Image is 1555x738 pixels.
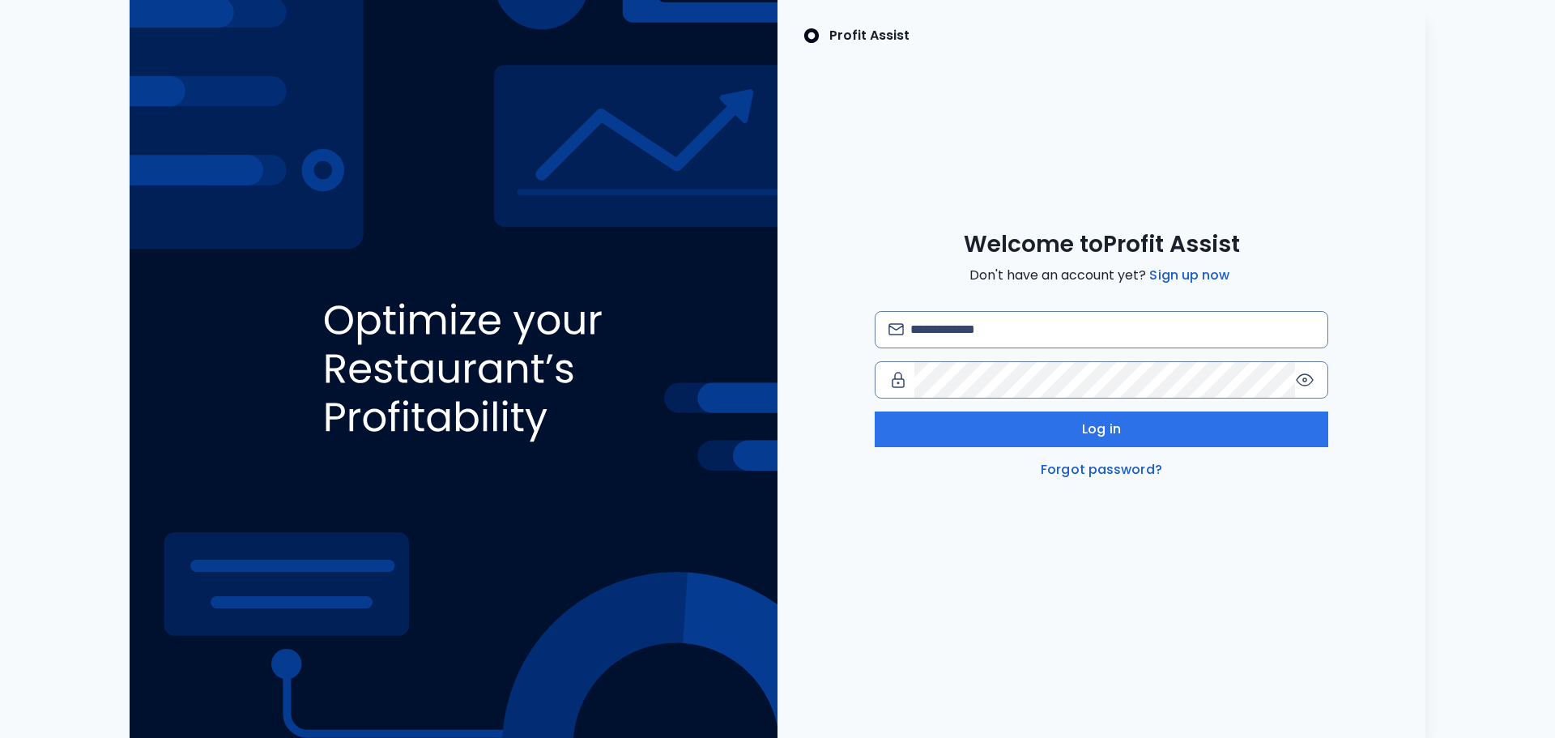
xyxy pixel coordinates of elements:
[829,26,910,45] p: Profit Assist
[875,412,1328,447] button: Log in
[803,26,820,45] img: SpotOn Logo
[1082,420,1121,439] span: Log in
[1037,460,1165,480] a: Forgot password?
[969,266,1233,285] span: Don't have an account yet?
[888,323,904,335] img: email
[964,230,1240,259] span: Welcome to Profit Assist
[1146,266,1233,285] a: Sign up now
